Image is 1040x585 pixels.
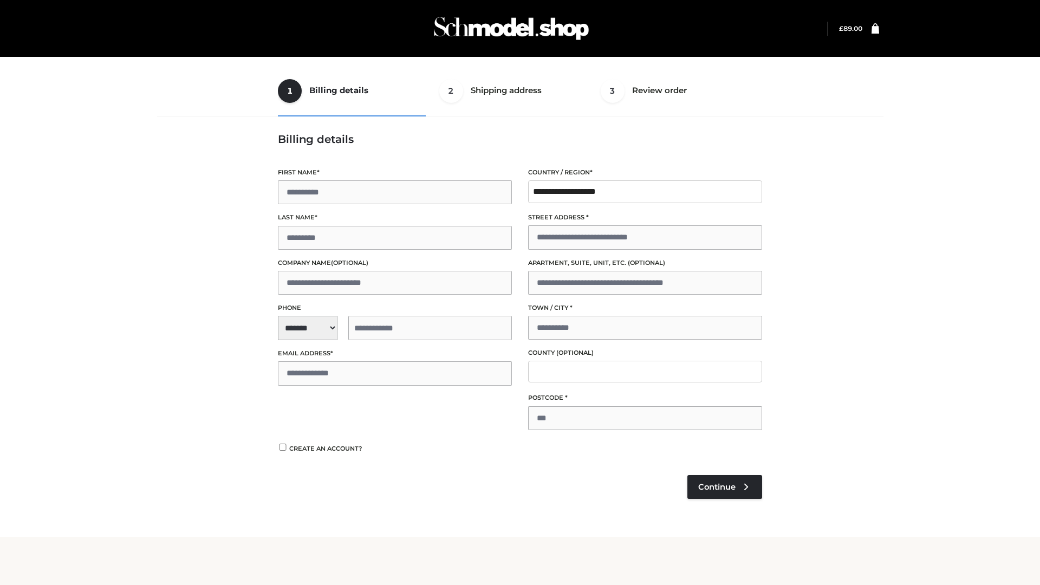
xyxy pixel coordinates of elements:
[528,258,762,268] label: Apartment, suite, unit, etc.
[528,167,762,178] label: Country / Region
[556,349,594,356] span: (optional)
[289,445,362,452] span: Create an account?
[528,393,762,403] label: Postcode
[331,259,368,266] span: (optional)
[278,133,762,146] h3: Billing details
[839,24,862,32] bdi: 89.00
[687,475,762,499] a: Continue
[278,444,288,451] input: Create an account?
[839,24,843,32] span: £
[278,348,512,359] label: Email address
[278,212,512,223] label: Last name
[528,303,762,313] label: Town / City
[278,258,512,268] label: Company name
[278,167,512,178] label: First name
[528,212,762,223] label: Street address
[839,24,862,32] a: £89.00
[698,482,736,492] span: Continue
[278,303,512,313] label: Phone
[528,348,762,358] label: County
[430,7,593,50] img: Schmodel Admin 964
[628,259,665,266] span: (optional)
